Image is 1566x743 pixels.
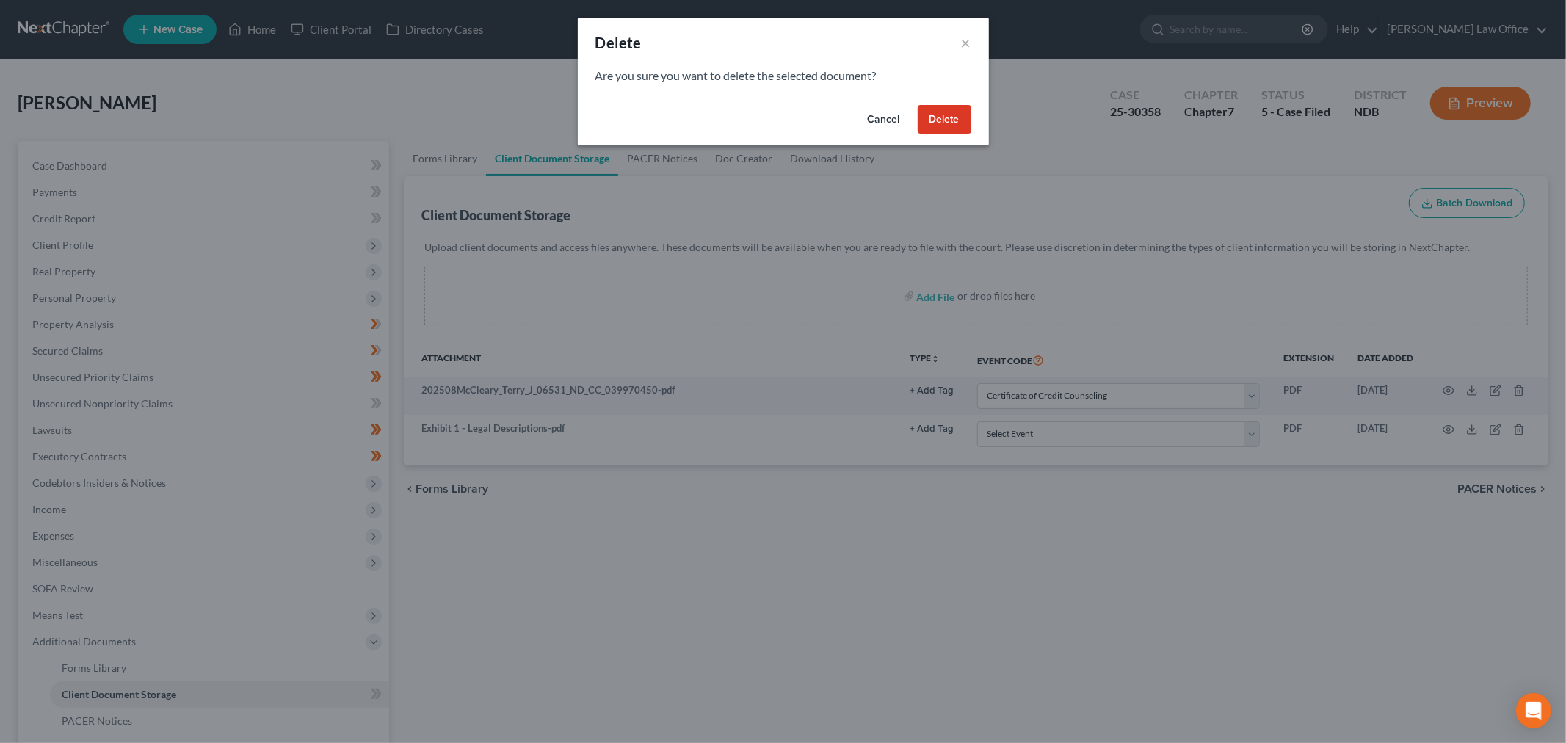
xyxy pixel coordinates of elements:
[595,32,642,53] div: Delete
[856,105,912,134] button: Cancel
[1516,693,1551,728] div: Open Intercom Messenger
[595,68,971,84] p: Are you sure you want to delete the selected document?
[961,34,971,51] button: ×
[918,105,971,134] button: Delete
